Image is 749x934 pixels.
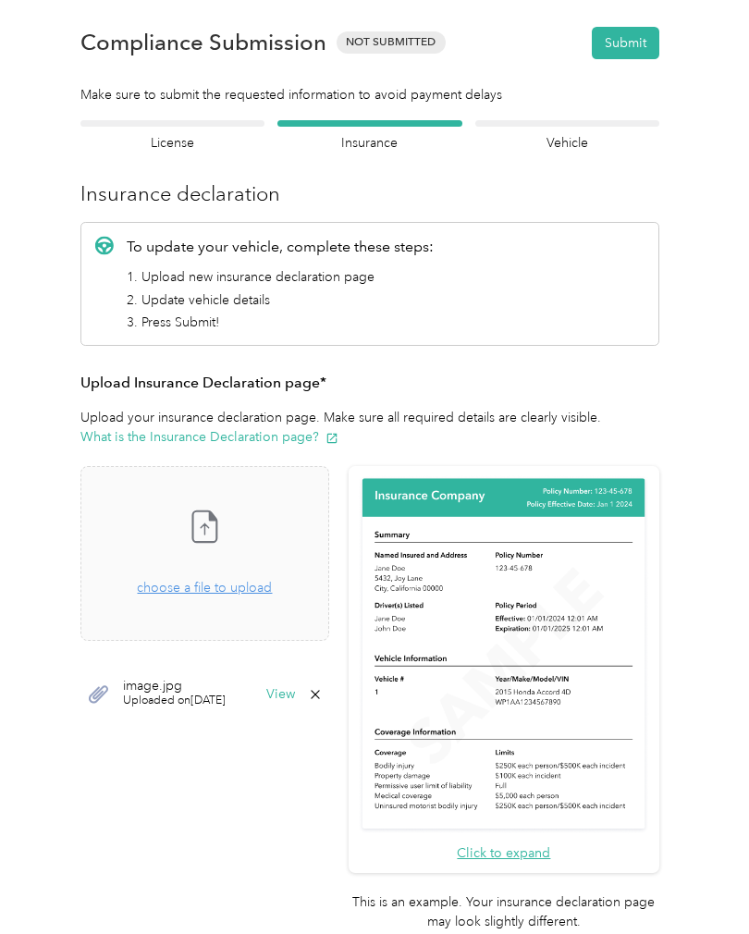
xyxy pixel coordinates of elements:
[80,133,264,153] h4: License
[80,372,659,395] h3: Upload Insurance Declaration page*
[80,85,659,104] div: Make sure to submit the requested information to avoid payment delays
[80,427,338,447] button: What is the Insurance Declaration page?
[266,688,295,701] button: View
[127,313,434,332] li: 3. Press Submit!
[457,843,550,863] button: Click to expand
[645,830,749,934] iframe: Everlance-gr Chat Button Frame
[123,693,226,709] span: Uploaded on [DATE]
[137,580,272,596] span: choose a file to upload
[81,467,328,640] span: choose a file to upload
[80,408,659,447] p: Upload your insurance declaration page. Make sure all required details are clearly visible.
[592,27,659,59] button: Submit
[123,680,226,693] span: image.jpg
[277,133,461,153] h4: Insurance
[358,475,649,833] img: Sample insurance declaration
[349,892,659,931] p: This is an example. Your insurance declaration page may look slightly different.
[337,31,446,53] span: Not Submitted
[127,290,434,310] li: 2. Update vehicle details
[80,30,326,55] h1: Compliance Submission
[475,133,659,153] h4: Vehicle
[127,236,434,258] p: To update your vehicle, complete these steps:
[127,267,434,287] li: 1. Upload new insurance declaration page
[80,178,659,209] h3: Insurance declaration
